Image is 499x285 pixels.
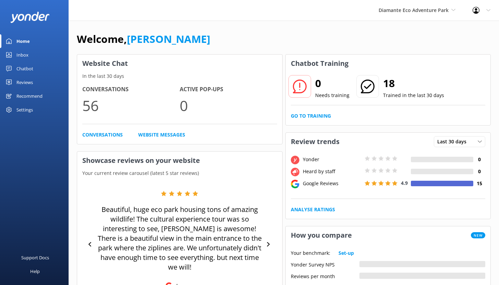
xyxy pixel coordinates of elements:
[401,180,408,186] span: 4.9
[16,75,33,89] div: Reviews
[16,34,30,48] div: Home
[338,249,354,257] a: Set-up
[30,264,40,278] div: Help
[138,131,185,139] a: Website Messages
[301,156,363,163] div: Yonder
[315,92,349,99] p: Needs training
[77,169,282,177] p: Your current review carousel (latest 5 star reviews)
[16,89,43,103] div: Recommend
[286,55,354,72] h3: Chatbot Training
[473,156,485,163] h4: 0
[10,12,50,23] img: yonder-white-logo.png
[286,226,357,244] h3: How you compare
[16,103,33,117] div: Settings
[180,85,277,94] h4: Active Pop-ups
[16,48,28,62] div: Inbox
[471,232,485,238] span: New
[291,261,359,267] div: Yonder Survey NPS
[301,180,363,187] div: Google Reviews
[383,75,444,92] h2: 18
[383,92,444,99] p: Trained in the last 30 days
[77,31,210,47] h1: Welcome,
[82,131,123,139] a: Conversations
[291,273,359,279] div: Reviews per month
[77,152,282,169] h3: Showcase reviews on your website
[82,94,180,117] p: 56
[291,112,331,120] a: Go to Training
[21,251,49,264] div: Support Docs
[291,206,335,213] a: Analyse Ratings
[379,7,449,13] span: Diamante Eco Adventure Park
[286,133,345,151] h3: Review trends
[96,205,263,272] p: Beautiful, huge eco park housing tons of amazing wildlife! The cultural experience tour was so in...
[437,138,471,145] span: Last 30 days
[16,62,33,75] div: Chatbot
[315,75,349,92] h2: 0
[127,32,210,46] a: [PERSON_NAME]
[180,94,277,117] p: 0
[473,180,485,187] h4: 15
[77,72,282,80] p: In the last 30 days
[82,85,180,94] h4: Conversations
[291,249,330,257] p: Your benchmark:
[301,168,363,175] div: Heard by staff
[77,55,282,72] h3: Website Chat
[473,168,485,175] h4: 0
